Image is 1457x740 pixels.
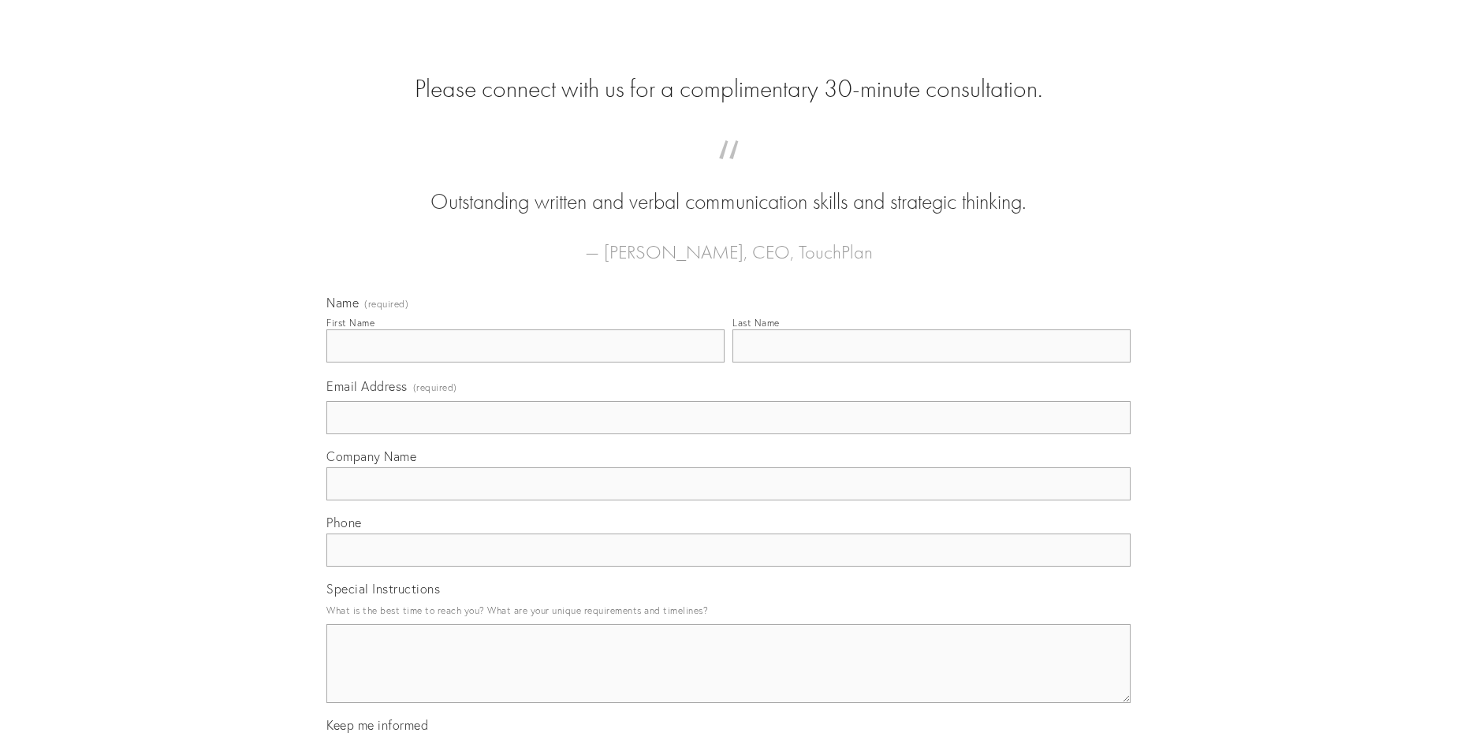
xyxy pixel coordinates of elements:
blockquote: Outstanding written and verbal communication skills and strategic thinking. [352,156,1105,218]
div: First Name [326,317,374,329]
span: Email Address [326,378,408,394]
span: (required) [364,299,408,309]
span: Name [326,295,359,311]
span: “ [352,156,1105,187]
p: What is the best time to reach you? What are your unique requirements and timelines? [326,600,1131,621]
span: Special Instructions [326,581,440,597]
span: Company Name [326,448,416,464]
figcaption: — [PERSON_NAME], CEO, TouchPlan [352,218,1105,268]
div: Last Name [732,317,780,329]
span: (required) [413,377,457,398]
h2: Please connect with us for a complimentary 30-minute consultation. [326,74,1131,104]
span: Keep me informed [326,717,428,733]
span: Phone [326,515,362,530]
